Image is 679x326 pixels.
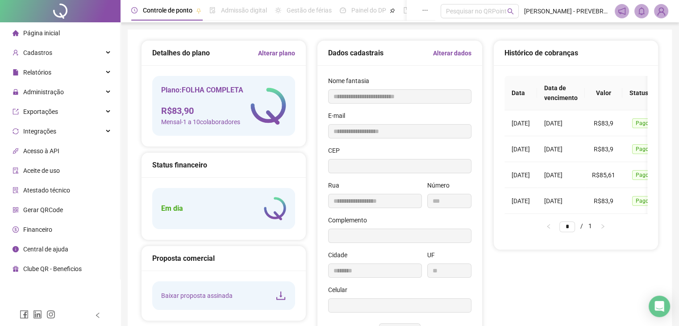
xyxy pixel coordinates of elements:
img: logo-atual-colorida-simples.ef1a4d5a9bda94f4ab63.png [250,88,286,125]
td: [DATE] [504,162,537,188]
span: Atestado técnico [23,187,70,194]
span: left [95,312,101,318]
li: Página anterior [542,221,556,232]
span: file-done [209,7,216,13]
span: home [12,30,19,36]
div: Open Intercom Messenger [649,296,670,317]
label: CEP [328,146,346,155]
h5: Em dia [161,203,183,214]
span: sync [12,128,19,134]
h5: Detalhes do plano [152,48,210,59]
span: facebook [20,310,29,319]
span: download [275,290,286,301]
span: Exportações [23,108,58,115]
span: ellipsis [422,7,428,13]
span: Controle de ponto [143,7,192,14]
span: Mensal - 1 a 10 colaboradores [161,117,243,127]
span: Baixar proposta assinada [161,291,233,301]
td: [DATE] [537,110,585,136]
td: R$83,9 [585,136,622,162]
span: [PERSON_NAME] - PREVEBRAS TREINAMENTOS LTDA [524,6,609,16]
span: Integrações [23,128,56,135]
td: R$83,9 [585,110,622,136]
span: Gerar QRCode [23,206,63,213]
span: right [600,224,605,229]
th: Valor [585,76,622,110]
td: [DATE] [537,188,585,214]
span: left [546,224,551,229]
span: clock-circle [131,7,137,13]
a: Alterar plano [258,48,295,58]
h4: R$ 83,90 [161,104,243,117]
label: Cidade [328,250,353,260]
label: Rua [328,180,345,190]
span: dashboard [340,7,346,13]
span: / [580,222,583,230]
span: Painel do DP [351,7,386,14]
label: UF [427,250,441,260]
label: Número [427,180,455,190]
a: Alterar dados [433,48,471,58]
span: export [12,109,19,115]
span: Relatórios [23,69,51,76]
th: Data de vencimento [537,76,585,110]
span: search [507,8,514,15]
label: E-mail [328,111,351,121]
button: left [542,221,556,232]
span: pushpin [196,8,201,13]
span: Pago [632,196,652,206]
span: Clube QR - Beneficios [23,265,82,272]
h5: Dados cadastrais [328,48,383,59]
td: [DATE] [504,110,537,136]
img: 86493 [654,4,668,18]
span: Central de ajuda [23,246,68,253]
td: [DATE] [504,188,537,214]
span: user-add [12,50,19,56]
span: Admissão digital [221,7,267,14]
span: Gestão de férias [287,7,332,14]
span: book [403,7,409,13]
label: Celular [328,285,353,295]
span: file [12,69,19,75]
td: R$85,61 [585,162,622,188]
span: Página inicial [23,29,60,37]
td: R$83,9 [585,188,622,214]
div: Histórico de cobranças [504,47,647,59]
span: audit [12,167,19,174]
span: instagram [46,310,55,319]
td: [DATE] [537,136,585,162]
img: logo-atual-colorida-simples.ef1a4d5a9bda94f4ab63.png [264,197,286,220]
span: Cadastros [23,49,52,56]
span: sun [275,7,281,13]
span: Acesso à API [23,147,59,155]
span: Pago [632,170,652,180]
td: [DATE] [537,162,585,188]
span: Aceite de uso [23,167,60,174]
button: right [596,221,610,232]
div: Proposta comercial [152,253,295,264]
span: Status [629,88,648,98]
div: Status financeiro [152,159,295,171]
span: info-circle [12,246,19,252]
span: lock [12,89,19,95]
label: Complemento [328,215,373,225]
span: dollar [12,226,19,233]
span: api [12,148,19,154]
span: bell [637,7,646,15]
span: notification [618,7,626,15]
li: Próxima página [596,221,610,232]
span: linkedin [33,310,42,319]
th: Data [504,76,537,110]
span: Financeiro [23,226,52,233]
td: [DATE] [504,136,537,162]
span: gift [12,266,19,272]
span: Pago [632,118,652,128]
span: pushpin [390,8,395,13]
label: Nome fantasia [328,76,375,86]
span: Pago [632,144,652,154]
li: 1/1 [559,221,592,232]
span: solution [12,187,19,193]
h5: Plano: FOLHA COMPLETA [161,85,243,96]
span: Administração [23,88,64,96]
span: qrcode [12,207,19,213]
